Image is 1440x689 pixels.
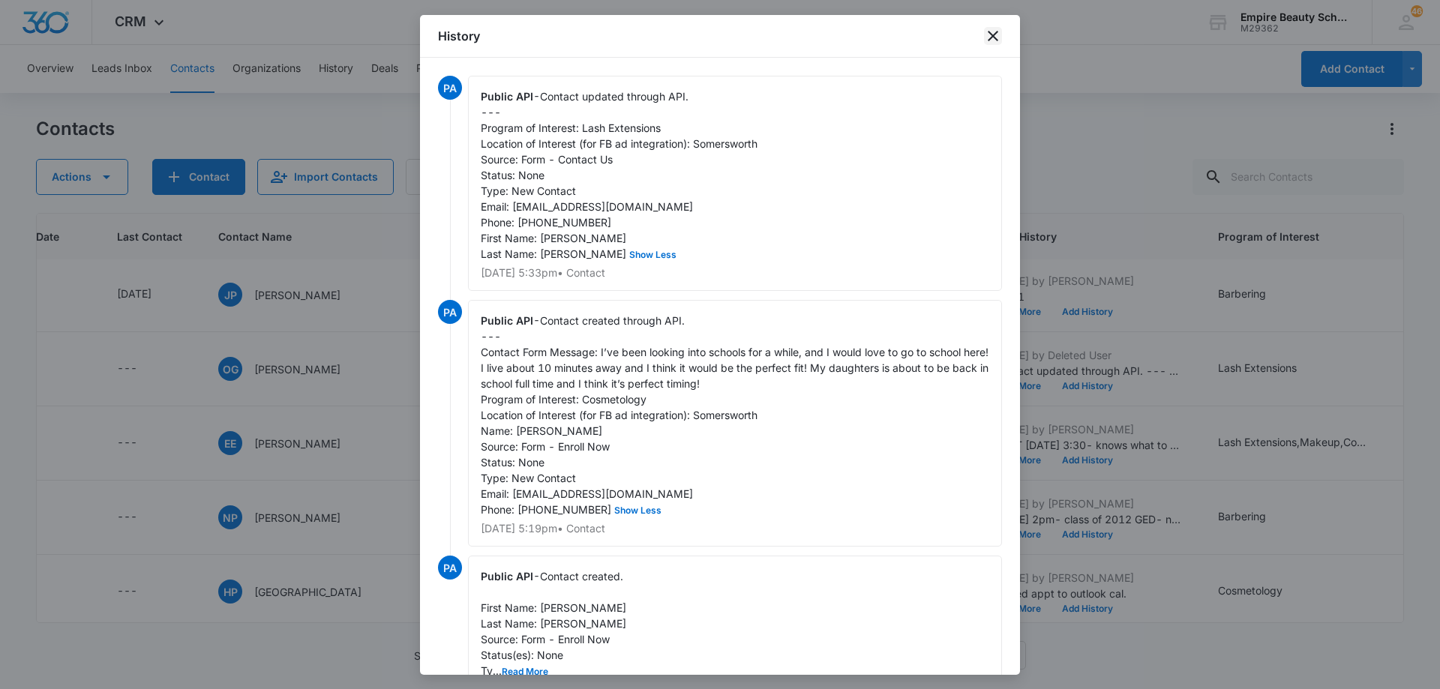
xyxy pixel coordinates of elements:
[502,667,548,676] button: Read More
[481,570,626,677] span: Contact created. First Name: [PERSON_NAME] Last Name: [PERSON_NAME] Source: Form - Enroll Now Sta...
[611,506,664,515] button: Show Less
[481,314,991,516] span: Contact created through API. --- Contact Form Message: I’ve been looking into schools for a while...
[481,314,533,327] span: Public API
[481,523,989,534] p: [DATE] 5:19pm • Contact
[438,27,480,45] h1: History
[468,300,1002,547] div: -
[438,76,462,100] span: PA
[438,300,462,324] span: PA
[438,556,462,580] span: PA
[481,90,533,103] span: Public API
[626,250,679,259] button: Show Less
[481,570,533,583] span: Public API
[481,90,757,260] span: Contact updated through API. --- Program of Interest: Lash Extensions Location of Interest (for F...
[481,268,989,278] p: [DATE] 5:33pm • Contact
[468,76,1002,291] div: -
[984,27,1002,45] button: close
